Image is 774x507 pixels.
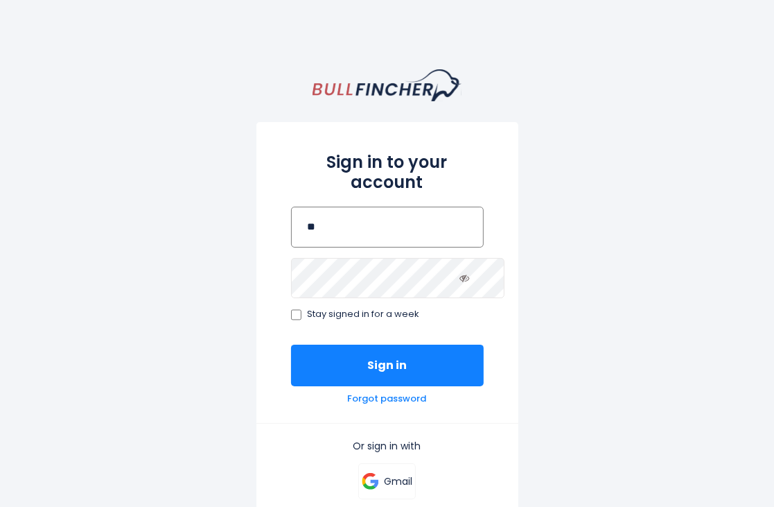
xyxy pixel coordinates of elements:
[384,475,412,488] p: Gmail
[348,393,427,405] a: Forgot password
[291,440,484,452] p: Or sign in with
[358,463,416,499] a: Gmail
[313,69,461,101] a: homepage
[291,309,302,320] input: Stay signed in for a week
[291,153,484,193] h2: Sign in to your account
[291,345,484,386] button: Sign in
[307,309,419,320] span: Stay signed in for a week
